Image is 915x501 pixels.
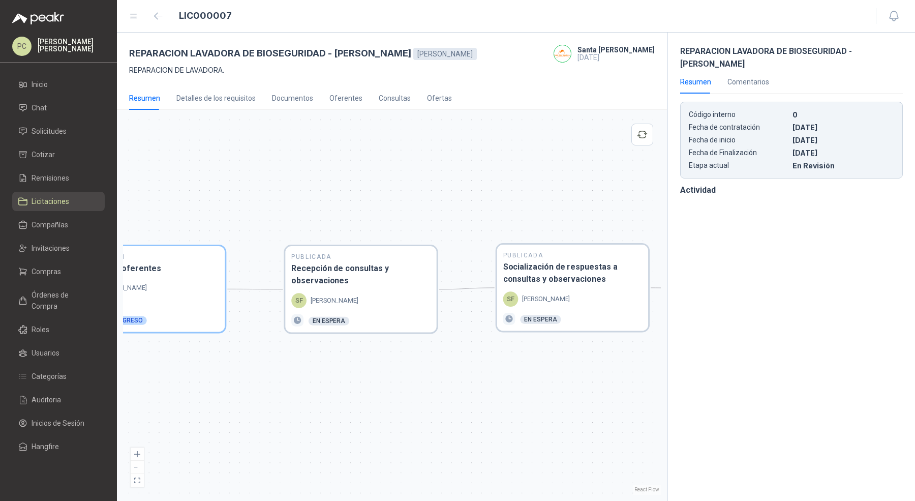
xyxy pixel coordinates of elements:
span: Chat [32,102,47,113]
h3: Actividad [680,184,903,196]
p: 0 [792,110,894,119]
span: Roles [32,324,49,335]
a: Inicio [12,75,105,94]
span: Compras [32,266,61,277]
g: Edge from b98c4e4a-c089-44f5-bda6-b34e0119899c to 40ace439-519c-43fd-b0d5-b34e0119899c [439,288,495,289]
span: Órdenes de Compra [32,289,95,312]
div: Detalles de los requisitos [176,93,256,104]
a: Auditoria [12,390,105,409]
div: PC [12,37,32,56]
div: Consultas [379,93,411,104]
div: Ofertas [427,93,452,104]
div: [PERSON_NAME] [413,48,477,60]
div: En espera [309,317,349,326]
h3: Recepción de consultas y observaciones [291,262,431,287]
div: Comentarios [727,76,769,87]
a: Remisiones [12,168,105,188]
a: Roles [12,320,105,339]
a: Órdenes de Compra [12,285,105,316]
p: [PERSON_NAME] [311,296,358,306]
p: SF [507,294,514,304]
div: En RevisiónListado de oferentes[PERSON_NAME]En progreso [74,246,225,332]
p: [DATE] [577,53,655,62]
div: PublicadaRecepción de consultas y observacionesSF[PERSON_NAME]En espera [285,246,436,333]
div: Oferentes [329,93,362,104]
h2: Publicada [291,252,431,262]
div: React Flow controls [131,448,144,487]
span: Solicitudes [32,126,67,137]
a: React Flow attribution [634,487,659,492]
a: Compañías [12,215,105,234]
p: SF [295,296,303,306]
p: [PERSON_NAME] [522,294,570,304]
img: Logo peakr [12,12,64,24]
a: Hangfire [12,437,105,456]
div: En progreso [97,316,147,325]
span: Remisiones [32,172,69,184]
p: [PERSON_NAME] [PERSON_NAME] [38,38,105,52]
a: Usuarios [12,343,105,363]
p: [PERSON_NAME] [99,283,147,293]
h1: LIC000007 [179,9,232,23]
span: Licitaciones [32,196,69,207]
a: Compras [12,262,105,281]
button: fit view [131,474,144,487]
a: Invitaciones [12,239,105,258]
p: Fecha de inicio [689,136,790,144]
a: Categorías [12,367,105,386]
h3: Socialización de respuestas a consultas y observaciones [503,260,643,286]
p: [DATE] [792,149,894,157]
p: Etapa actual [689,161,790,170]
div: En espera [520,315,561,324]
h4: Santa [PERSON_NAME] [577,46,655,53]
button: zoom out [131,461,144,474]
p: [DATE] [792,136,894,144]
p: Fecha de contratación [689,123,790,132]
p: Código interno [689,110,790,119]
g: Edge from 40ace439-519c-43fd-b0d5-b34e0119899c to 76e13be3-3d2d-4755-a623-b34e0119899c [651,288,706,289]
a: Solicitudes [12,122,105,141]
h3: REPARACION LAVADORA DE BIOSEGURIDAD - [PERSON_NAME] [129,46,411,61]
span: Auditoria [32,394,61,405]
span: Categorías [32,371,67,382]
span: Cotizar [32,149,55,160]
div: Documentos [272,93,313,104]
span: Invitaciones [32,243,70,254]
p: REPARACION DE LAVADORA. [129,66,655,74]
button: zoom in [131,448,144,461]
h3: Listado de oferentes [80,262,219,275]
h2: Publicada [503,251,643,260]
div: Resumen [680,76,711,87]
span: Inicio [32,79,48,90]
div: Resumen [129,93,160,104]
p: Fecha de Finalización [689,149,790,157]
h2: En Revisión [80,252,219,262]
span: Hangfire [32,441,59,452]
div: PublicadaSocialización de respuestas a consultas y observacionesSF[PERSON_NAME]En espera [497,245,648,331]
a: Cotizar [12,145,105,164]
a: Chat [12,98,105,117]
p: [DATE] [792,123,894,132]
img: Company Logo [554,45,571,62]
span: Compañías [32,219,68,230]
span: Usuarios [32,347,59,359]
p: En Revisión [792,161,894,170]
h3: REPARACION LAVADORA DE BIOSEGURIDAD - [PERSON_NAME] [680,45,903,70]
a: Inicios de Sesión [12,414,105,433]
a: Licitaciones [12,192,105,211]
span: Inicios de Sesión [32,418,84,429]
